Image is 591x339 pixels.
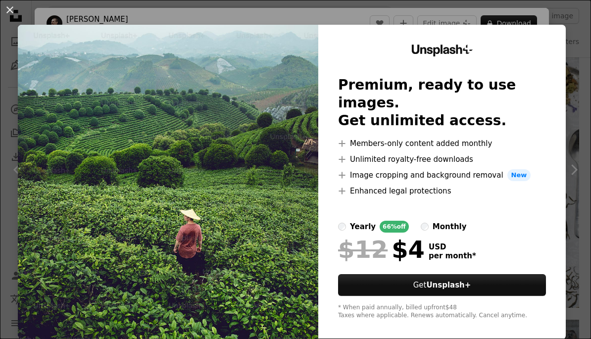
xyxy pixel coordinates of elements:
div: yearly [350,221,376,233]
input: monthly [421,223,429,231]
div: 66% off [380,221,409,233]
li: Members-only content added monthly [338,138,546,149]
div: * When paid annually, billed upfront $48 Taxes where applicable. Renews automatically. Cancel any... [338,304,546,320]
span: USD [429,242,476,251]
div: $4 [338,237,425,262]
strong: Unsplash+ [426,281,471,290]
span: New [507,169,531,181]
li: Enhanced legal protections [338,185,546,197]
span: $12 [338,237,388,262]
div: monthly [433,221,467,233]
span: per month * [429,251,476,260]
h2: Premium, ready to use images. Get unlimited access. [338,76,546,130]
li: Image cropping and background removal [338,169,546,181]
button: GetUnsplash+ [338,274,546,296]
li: Unlimited royalty-free downloads [338,153,546,165]
input: yearly66%off [338,223,346,231]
